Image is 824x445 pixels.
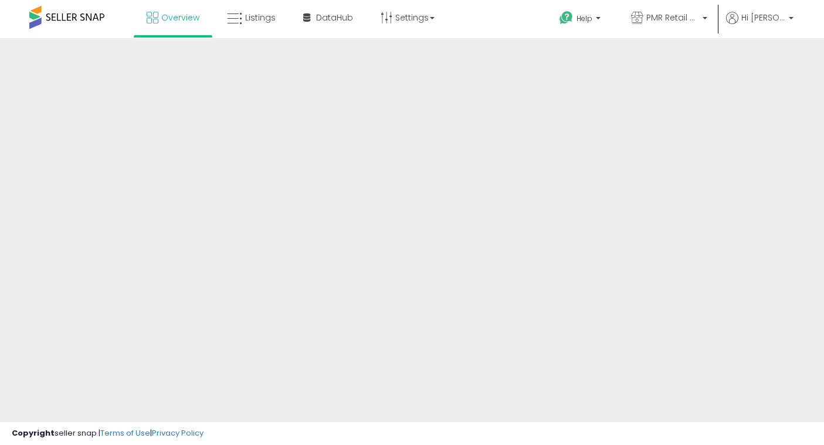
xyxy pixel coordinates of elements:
[12,428,204,439] div: seller snap | |
[741,12,785,23] span: Hi [PERSON_NAME]
[726,12,794,38] a: Hi [PERSON_NAME]
[161,12,199,23] span: Overview
[550,2,612,38] a: Help
[100,427,150,439] a: Terms of Use
[559,11,574,25] i: Get Help
[245,12,276,23] span: Listings
[316,12,353,23] span: DataHub
[646,12,699,23] span: PMR Retail USA LLC
[152,427,204,439] a: Privacy Policy
[577,13,592,23] span: Help
[12,427,55,439] strong: Copyright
